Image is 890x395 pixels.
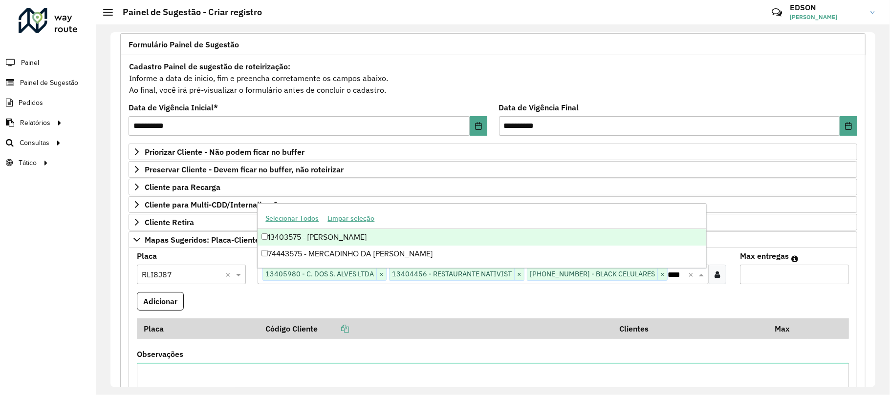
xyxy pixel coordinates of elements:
a: Priorizar Cliente - Não podem ficar no buffer [129,144,857,160]
strong: Cadastro Painel de sugestão de roteirização: [129,62,290,71]
div: Informe a data de inicio, fim e preencha corretamente os campos abaixo. Ao final, você irá pré-vi... [129,60,857,96]
span: Painel de Sugestão [20,78,78,88]
span: [PERSON_NAME] [790,13,863,21]
button: Choose Date [470,116,487,136]
span: Pedidos [19,98,43,108]
span: Cliente Retira [145,218,194,226]
label: Placa [137,250,157,262]
span: × [514,269,524,280]
a: Contato Rápido [766,2,787,23]
span: Priorizar Cliente - Não podem ficar no buffer [145,148,304,156]
h3: EDSON [790,3,863,12]
span: Painel [21,58,39,68]
button: Adicionar [137,292,184,311]
span: 13405980 - C. DOS S. ALVES LTDA [263,268,376,280]
span: Formulário Painel de Sugestão [129,41,239,48]
button: Choose Date [840,116,857,136]
a: Cliente para Multi-CDD/Internalização [129,196,857,213]
h2: Painel de Sugestão - Criar registro [113,7,262,18]
span: Clear all [688,269,696,280]
ng-dropdown-panel: Options list [257,203,706,268]
span: × [376,269,386,280]
span: 13404456 - RESTAURANTE NATIVIST [390,268,514,280]
th: Max [768,318,807,339]
em: Máximo de clientes que serão colocados na mesma rota com os clientes informados [791,255,798,263]
a: Copiar [318,324,349,333]
span: Tático [19,158,37,168]
span: × [657,269,667,280]
a: Preservar Cliente - Devem ficar no buffer, não roteirizar [129,161,857,178]
span: Preservar Cliente - Devem ficar no buffer, não roteirizar [145,166,344,173]
button: Limpar seleção [323,211,379,226]
span: [PHONE_NUMBER] - BLACK CELULARES [527,268,657,280]
div: 74443575 - MERCADINHO DA [PERSON_NAME] [258,246,706,262]
a: Cliente para Recarga [129,179,857,195]
label: Data de Vigência Final [499,102,579,113]
button: Selecionar Todos [261,211,323,226]
a: Mapas Sugeridos: Placa-Cliente [129,231,857,248]
span: Clear all [225,269,234,280]
th: Placa [137,318,259,339]
span: Cliente para Recarga [145,183,220,191]
th: Código Cliente [259,318,613,339]
div: 13403575 - [PERSON_NAME] [258,229,706,246]
th: Clientes [612,318,768,339]
label: Data de Vigência Inicial [129,102,218,113]
span: Cliente para Multi-CDD/Internalização [145,201,282,208]
span: Relatórios [20,118,50,128]
span: Mapas Sugeridos: Placa-Cliente [145,236,260,244]
a: Cliente Retira [129,214,857,230]
label: Max entregas [740,250,789,262]
span: Consultas [20,138,49,148]
label: Observações [137,348,183,360]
